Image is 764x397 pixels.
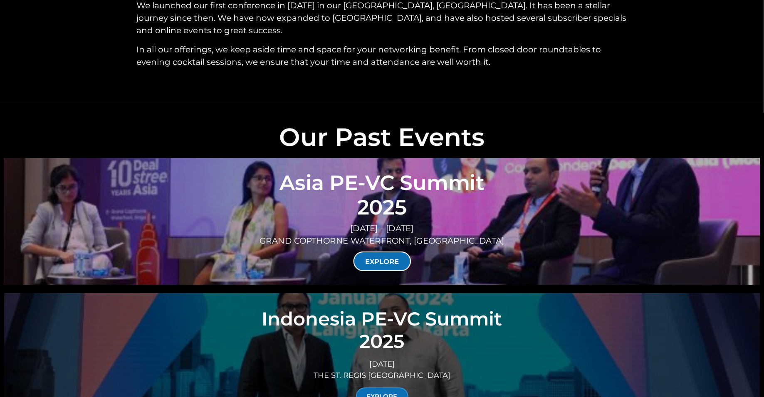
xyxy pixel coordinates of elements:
a: EXPLORE [353,252,411,271]
p: In all our offerings, we keep aside time and space for your networking benefit. From closed door ... [137,43,628,68]
div: [DATE] THE ST. REGIS [GEOGRAPHIC_DATA] [19,359,745,381]
h2: Our Past Events [4,125,760,150]
h2: Indonesia PE-VC Summit 2025 [19,308,745,353]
